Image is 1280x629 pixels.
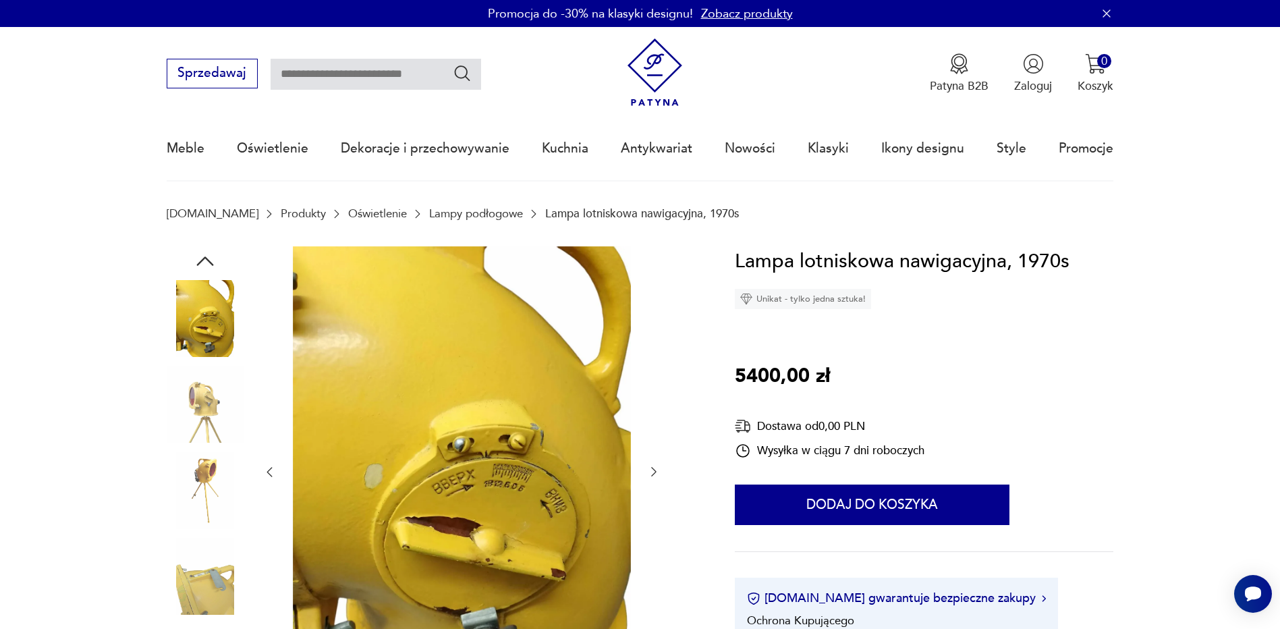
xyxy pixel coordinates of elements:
img: Ikona dostawy [735,418,751,435]
button: [DOMAIN_NAME] gwarantuje bezpieczne zakupy [747,590,1046,607]
div: 0 [1097,54,1111,68]
a: Klasyki [808,117,849,180]
p: 5400,00 zł [735,361,830,392]
img: Zdjęcie produktu Lampa lotniskowa nawigacyjna, 1970s [167,452,244,529]
a: Dekoracje i przechowywanie [341,117,509,180]
a: Ikona medaluPatyna B2B [930,53,989,94]
a: [DOMAIN_NAME] [167,207,258,220]
img: Ikona strzałki w prawo [1042,595,1046,602]
button: Dodaj do koszyka [735,485,1009,525]
a: Kuchnia [542,117,588,180]
img: Patyna - sklep z meblami i dekoracjami vintage [621,38,689,107]
a: Zobacz produkty [701,5,793,22]
button: Sprzedawaj [167,59,258,88]
button: Zaloguj [1014,53,1052,94]
button: Szukaj [453,63,472,83]
p: Zaloguj [1014,78,1052,94]
a: Oświetlenie [348,207,407,220]
div: Dostawa od 0,00 PLN [735,418,924,435]
img: Zdjęcie produktu Lampa lotniskowa nawigacyjna, 1970s [167,366,244,443]
button: 0Koszyk [1078,53,1113,94]
p: Patyna B2B [930,78,989,94]
a: Lampy podłogowe [429,207,523,220]
a: Antykwariat [621,117,692,180]
p: Lampa lotniskowa nawigacyjna, 1970s [545,207,739,220]
a: Style [997,117,1026,180]
img: Zdjęcie produktu Lampa lotniskowa nawigacyjna, 1970s [167,280,244,357]
img: Ikona koszyka [1085,53,1106,74]
p: Promocja do -30% na klasyki designu! [488,5,693,22]
img: Ikonka użytkownika [1023,53,1044,74]
button: Patyna B2B [930,53,989,94]
img: Ikona diamentu [740,293,752,305]
div: Wysyłka w ciągu 7 dni roboczych [735,443,924,459]
iframe: Smartsupp widget button [1234,575,1272,613]
a: Promocje [1059,117,1113,180]
a: Ikony designu [881,117,964,180]
a: Meble [167,117,204,180]
div: Unikat - tylko jedna sztuka! [735,289,871,309]
h1: Lampa lotniskowa nawigacyjna, 1970s [735,246,1069,277]
a: Oświetlenie [237,117,308,180]
a: Produkty [281,207,326,220]
img: Ikona certyfikatu [747,592,760,605]
p: Koszyk [1078,78,1113,94]
a: Sprzedawaj [167,69,258,80]
img: Ikona medalu [949,53,970,74]
li: Ochrona Kupującego [747,613,854,628]
a: Nowości [725,117,775,180]
img: Zdjęcie produktu Lampa lotniskowa nawigacyjna, 1970s [167,538,244,615]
